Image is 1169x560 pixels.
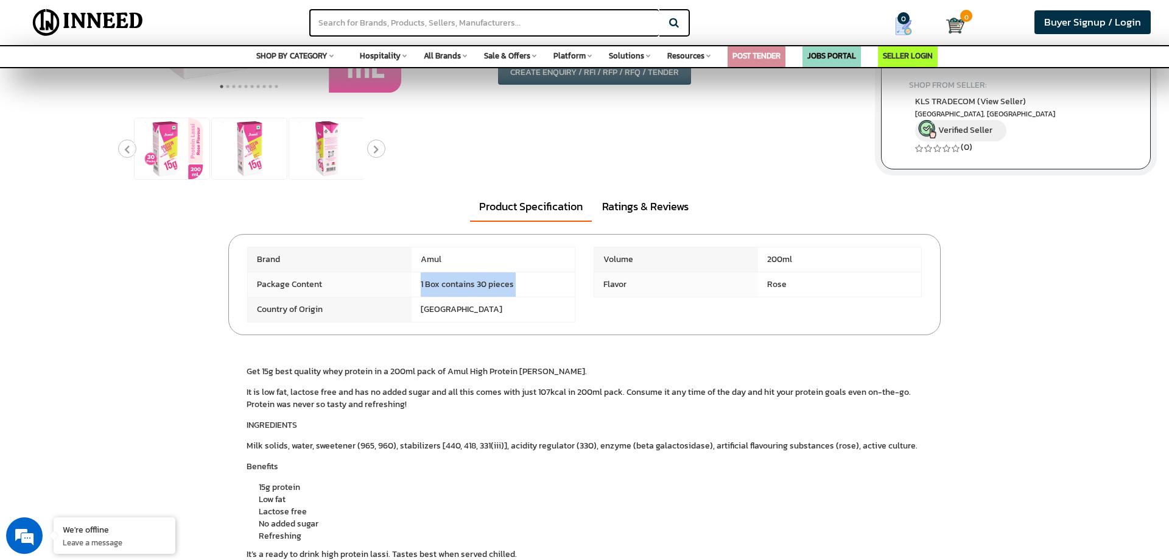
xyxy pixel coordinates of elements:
[247,419,922,431] p: INGREDIENTS
[261,80,267,93] button: 8
[259,518,922,530] li: No added sugar
[870,12,946,40] a: my Quotes 0
[732,50,781,62] a: POST TENDER
[484,50,530,62] span: Sale & Offers
[237,80,243,93] button: 4
[938,124,992,136] span: Verified Seller
[63,537,166,548] p: Leave a message
[412,272,575,297] span: 1 Box contains 30 pieces
[594,247,758,272] span: Volume
[553,50,586,62] span: Platform
[248,272,412,297] span: Package Content
[142,118,203,179] img: Amul High Protein Rose Lassi, 200mL
[594,272,758,297] span: Flavor
[225,80,231,93] button: 2
[498,60,691,85] button: CREATE ENQUIRY / RFI / RFP / RFQ / TENDER
[247,386,922,411] p: It is low fat, lactose free and has no added sugar and all this comes with just 107kcal in 200ml ...
[883,50,933,62] a: SELLER LOGIN
[259,506,922,518] li: Lactose free
[255,80,261,93] button: 7
[412,297,575,322] span: [GEOGRAPHIC_DATA]
[219,80,225,93] button: 1
[946,16,964,35] img: Cart
[309,9,659,37] input: Search for Brands, Products, Sellers, Manufacturers...
[23,7,153,38] img: Inneed.Market
[609,50,644,62] span: Solutions
[897,12,910,24] span: 0
[259,530,922,542] li: Refreshing
[946,12,958,39] a: Cart 0
[360,50,401,62] span: Hospitality
[247,440,922,452] p: Milk solids, water, sweetener (965, 960), stabilizers [440, 418, 331(iii)], acidity regulator (33...
[424,50,461,62] span: All Brands
[259,481,922,494] li: 15g protein
[758,272,922,297] span: Rose
[667,50,704,62] span: Resources
[909,80,1123,90] h4: SHOP FROM SELLER:
[256,50,328,62] span: SHOP BY CATEGORY
[412,247,575,272] span: Amul
[297,118,357,179] img: Amul High Protein Rose Lassi, 200mL
[243,80,249,93] button: 5
[247,366,922,378] p: Get 15g best quality whey protein in a 200ml pack of Amul High Protein [PERSON_NAME].
[470,193,592,222] a: Product Specification
[259,494,922,506] li: Low fat
[219,118,280,179] img: Amul High Protein Rose Lassi, 200mL
[249,80,255,93] button: 6
[248,247,412,272] span: Brand
[247,461,922,473] p: Benefits
[960,10,972,22] span: 0
[367,140,385,158] button: Next
[1044,15,1141,30] span: Buyer Signup / Login
[267,80,273,93] button: 9
[63,523,166,535] div: We're offline
[273,80,279,93] button: 10
[118,140,136,158] button: Previous
[1034,10,1151,34] a: Buyer Signup / Login
[231,80,237,93] button: 3
[915,95,1026,108] span: KLS TRADECOM
[915,109,1117,119] span: East Delhi
[758,247,922,272] span: 200ml
[894,17,913,35] img: Show My Quotes
[807,50,856,62] a: JOBS PORTAL
[593,193,698,221] a: Ratings & Reviews
[248,297,412,322] span: Country of Origin
[915,95,1117,141] a: KLS TRADECOM (View Seller) [GEOGRAPHIC_DATA], [GEOGRAPHIC_DATA] Verified Seller
[918,120,936,138] img: inneed-verified-seller-icon.png
[961,141,972,154] a: (0)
